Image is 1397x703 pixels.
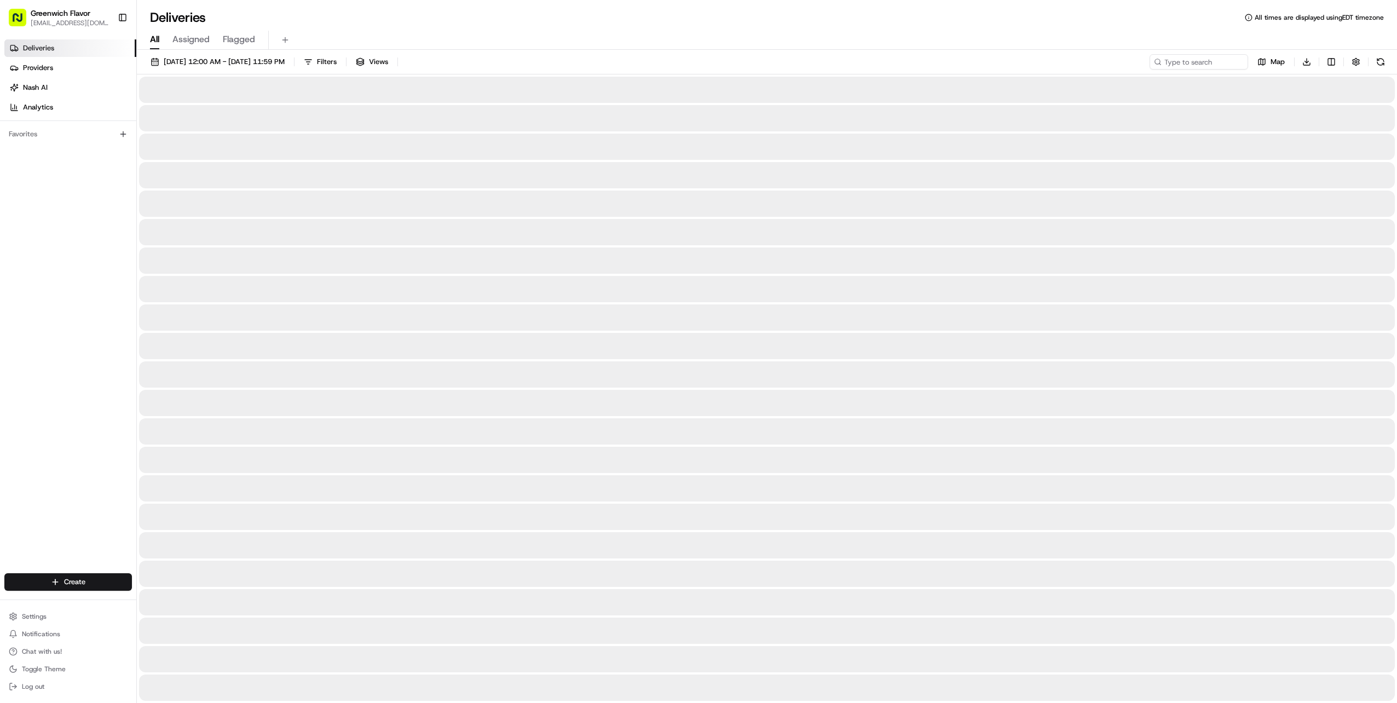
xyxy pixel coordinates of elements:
[4,4,113,31] button: Greenwich Flavor[EMAIL_ADDRESS][DOMAIN_NAME]
[23,43,54,53] span: Deliveries
[150,9,206,26] h1: Deliveries
[299,54,342,70] button: Filters
[4,39,136,57] a: Deliveries
[351,54,393,70] button: Views
[4,125,132,143] div: Favorites
[4,626,132,642] button: Notifications
[4,609,132,624] button: Settings
[164,57,285,67] span: [DATE] 12:00 AM - [DATE] 11:59 PM
[23,83,48,93] span: Nash AI
[1150,54,1248,70] input: Type to search
[4,644,132,659] button: Chat with us!
[172,33,210,46] span: Assigned
[317,57,337,67] span: Filters
[4,661,132,677] button: Toggle Theme
[1373,54,1388,70] button: Refresh
[1255,13,1384,22] span: All times are displayed using EDT timezone
[22,630,60,638] span: Notifications
[1271,57,1285,67] span: Map
[22,665,66,673] span: Toggle Theme
[22,647,62,656] span: Chat with us!
[223,33,255,46] span: Flagged
[4,59,136,77] a: Providers
[369,57,388,67] span: Views
[23,102,53,112] span: Analytics
[4,79,136,96] a: Nash AI
[4,679,132,694] button: Log out
[22,682,44,691] span: Log out
[31,19,109,27] button: [EMAIL_ADDRESS][DOMAIN_NAME]
[150,33,159,46] span: All
[146,54,290,70] button: [DATE] 12:00 AM - [DATE] 11:59 PM
[23,63,53,73] span: Providers
[4,99,136,116] a: Analytics
[31,8,90,19] button: Greenwich Flavor
[22,612,47,621] span: Settings
[64,577,85,587] span: Create
[1252,54,1290,70] button: Map
[4,573,132,591] button: Create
